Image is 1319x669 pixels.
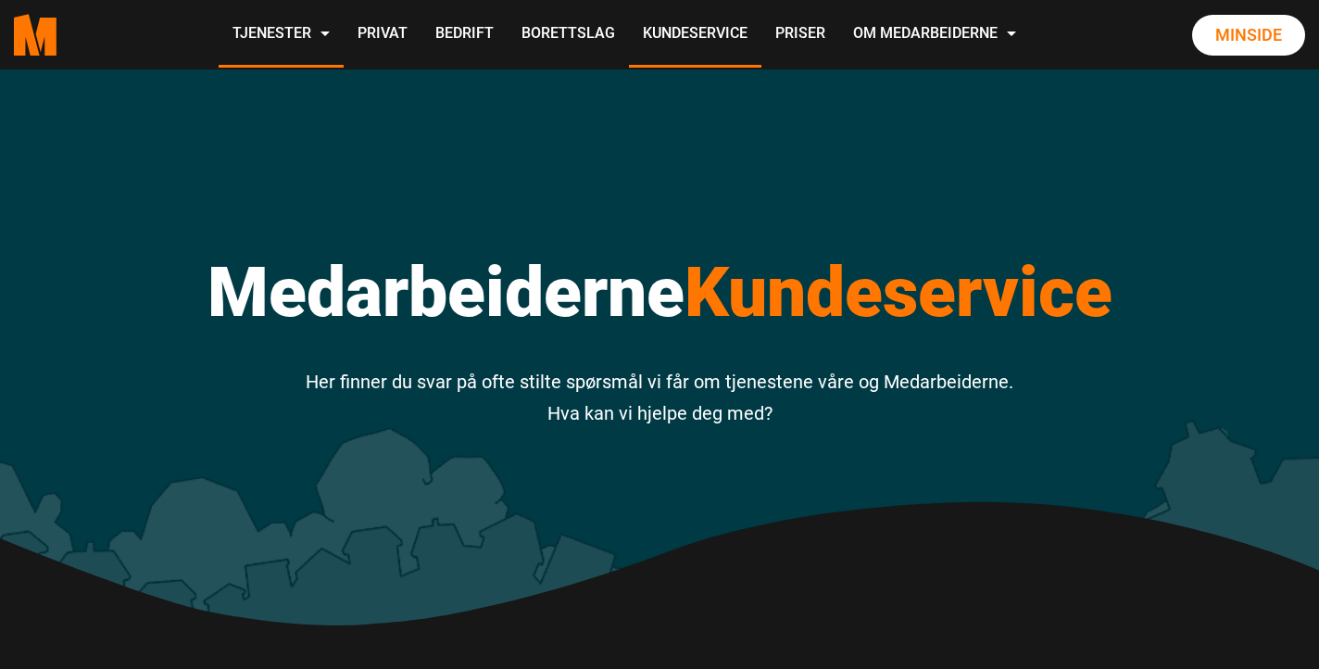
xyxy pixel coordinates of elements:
[104,250,1215,334] h1: Medarbeiderne
[839,2,1030,68] a: Om Medarbeiderne
[104,366,1215,429] p: Her finner du svar på ofte stilte spørsmål vi får om tjenestene våre og Medarbeiderne. Hva kan vi...
[219,2,344,68] a: Tjenester
[344,2,421,68] a: Privat
[761,2,839,68] a: Priser
[1192,15,1305,56] a: Minside
[421,2,508,68] a: Bedrift
[508,2,629,68] a: Borettslag
[629,2,761,68] a: Kundeservice
[685,251,1112,333] span: Kundeservice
